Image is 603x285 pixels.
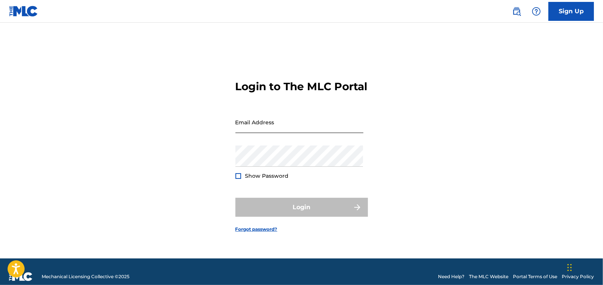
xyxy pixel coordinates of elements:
[562,273,594,280] a: Privacy Policy
[235,226,277,233] a: Forgot password?
[565,249,603,285] iframe: Chat Widget
[235,80,368,93] h3: Login to The MLC Portal
[509,4,524,19] a: Public Search
[532,7,541,16] img: help
[513,273,557,280] a: Portal Terms of Use
[438,273,464,280] a: Need Help?
[548,2,594,21] a: Sign Up
[9,6,38,17] img: MLC Logo
[469,273,508,280] a: The MLC Website
[567,256,572,279] div: Drag
[42,273,129,280] span: Mechanical Licensing Collective © 2025
[245,172,289,179] span: Show Password
[9,272,33,281] img: logo
[512,7,521,16] img: search
[529,4,544,19] div: Help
